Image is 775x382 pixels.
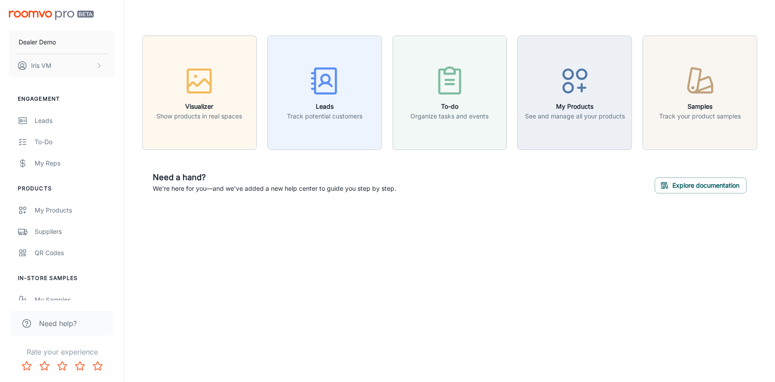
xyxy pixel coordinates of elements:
p: Iris VM [31,61,52,71]
a: Explore documentation [655,180,747,189]
p: See and manage all your products [525,111,625,121]
button: SamplesTrack your product samples [643,35,757,150]
div: To-do [35,137,115,147]
h6: Need a hand? [153,171,396,184]
h6: Leads [287,102,362,111]
button: LeadsTrack potential customers [267,35,382,150]
a: My ProductsSee and manage all your products [517,87,632,96]
div: My Reps [35,158,115,168]
p: Track your product samples [659,111,741,121]
button: Explore documentation [655,177,747,193]
div: Suppliers [35,227,115,236]
h6: My Products [525,102,625,111]
p: We're here for you—and we've added a new help center to guide you step by step. [153,184,396,193]
a: SamplesTrack your product samples [643,87,757,96]
button: To-doOrganize tasks and events [393,35,507,150]
h6: To-do [410,102,489,111]
button: VisualizerShow products in real spaces [142,35,257,150]
a: LeadsTrack potential customers [267,87,382,96]
div: Leads [35,116,115,126]
div: My Products [35,205,115,215]
p: Track potential customers [287,111,362,121]
button: Dealer Demo [9,31,115,54]
img: Roomvo PRO Beta [9,11,94,20]
p: Show products in real spaces [156,111,242,121]
button: My ProductsSee and manage all your products [517,35,632,150]
a: To-doOrganize tasks and events [393,87,507,96]
h6: Samples [659,102,741,111]
button: Iris VM [9,54,115,77]
p: Organize tasks and events [410,111,489,121]
p: Dealer Demo [19,37,56,47]
h6: Visualizer [156,102,242,111]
